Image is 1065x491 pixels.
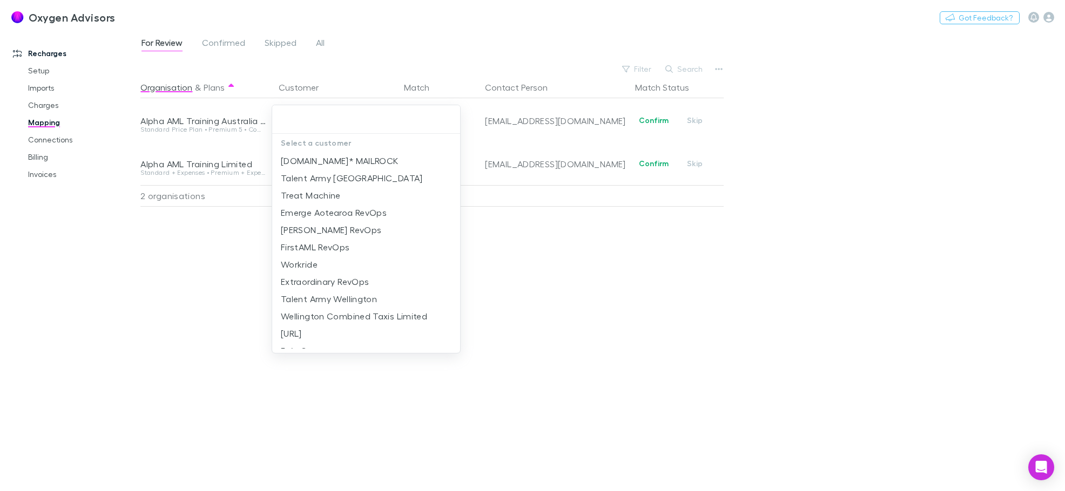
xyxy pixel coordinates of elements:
[272,273,460,290] li: Extraordinary RevOps
[272,308,460,325] li: Wellington Combined Taxis Limited
[272,221,460,238] li: [PERSON_NAME] RevOps
[272,169,460,187] li: Talent Army [GEOGRAPHIC_DATA]
[272,290,460,308] li: Talent Army Wellington
[272,187,460,204] li: Treat Machine
[272,134,460,152] p: Select a customer
[272,256,460,273] li: Workride
[272,152,460,169] li: [DOMAIN_NAME]* MAILROCK
[272,238,460,256] li: FirstAML RevOps
[272,325,460,342] li: [URL]
[272,342,460,359] li: Epic Campers
[272,204,460,221] li: Emerge Aotearoa RevOps
[1028,454,1054,480] div: Open Intercom Messenger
